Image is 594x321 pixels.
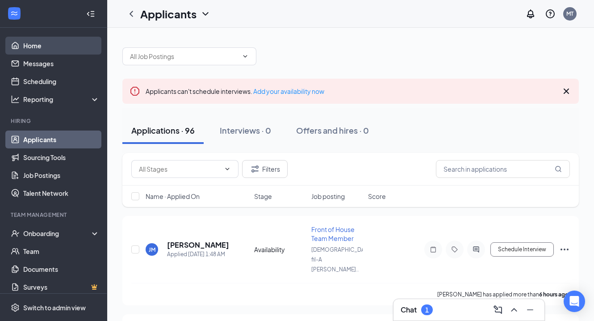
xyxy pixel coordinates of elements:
[224,165,231,173] svg: ChevronDown
[523,303,537,317] button: Minimize
[149,246,155,253] div: JM
[437,291,570,298] p: [PERSON_NAME] has applied more than .
[139,164,220,174] input: All Stages
[428,246,439,253] svg: Note
[254,245,306,254] div: Availability
[311,192,345,201] span: Job posting
[23,184,100,202] a: Talent Network
[507,303,521,317] button: ChevronUp
[10,9,19,18] svg: WorkstreamLogo
[23,229,92,238] div: Onboarding
[242,53,249,60] svg: ChevronDown
[436,160,570,178] input: Search in applications
[23,278,100,296] a: SurveysCrown
[220,125,271,136] div: Interviews · 0
[167,240,229,250] h5: [PERSON_NAME]
[23,131,100,148] a: Applicants
[23,148,100,166] a: Sourcing Tools
[250,164,260,174] svg: Filter
[311,225,355,242] span: Front of House Team Member
[296,125,369,136] div: Offers and hires · 0
[449,246,460,253] svg: Tag
[253,87,324,95] a: Add your availability now
[23,260,100,278] a: Documents
[11,95,20,104] svg: Analysis
[23,242,100,260] a: Team
[23,95,100,104] div: Reporting
[401,305,417,315] h3: Chat
[368,192,386,201] span: Score
[561,86,572,97] svg: Cross
[11,117,98,125] div: Hiring
[11,229,20,238] svg: UserCheck
[493,304,503,315] svg: ComposeMessage
[86,9,95,18] svg: Collapse
[167,250,229,259] div: Applied [DATE] 1:48 AM
[131,125,195,136] div: Applications · 96
[23,37,100,55] a: Home
[564,291,585,312] div: Open Intercom Messenger
[254,192,272,201] span: Stage
[545,8,556,19] svg: QuestionInfo
[126,8,137,19] svg: ChevronLeft
[200,8,211,19] svg: ChevronDown
[471,246,481,253] svg: ActiveChat
[140,6,197,21] h1: Applicants
[242,160,288,178] button: Filter Filters
[23,303,86,312] div: Switch to admin view
[130,86,140,97] svg: Error
[509,304,519,315] svg: ChevronUp
[146,192,200,201] span: Name · Applied On
[11,211,98,219] div: Team Management
[11,303,20,312] svg: Settings
[491,303,505,317] button: ComposeMessage
[525,8,536,19] svg: Notifications
[146,87,324,95] span: Applicants can't schedule interviews.
[23,72,100,90] a: Scheduling
[490,242,554,257] button: Schedule Interview
[539,291,569,298] b: 6 hours ago
[525,304,535,315] svg: Minimize
[23,166,100,184] a: Job Postings
[559,244,570,255] svg: Ellipses
[130,51,238,61] input: All Job Postings
[311,246,375,273] span: [DEMOGRAPHIC_DATA]-fil-A [PERSON_NAME]..
[555,165,562,173] svg: MagnifyingGlass
[566,10,573,17] div: MT
[23,55,100,72] a: Messages
[425,306,429,314] div: 1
